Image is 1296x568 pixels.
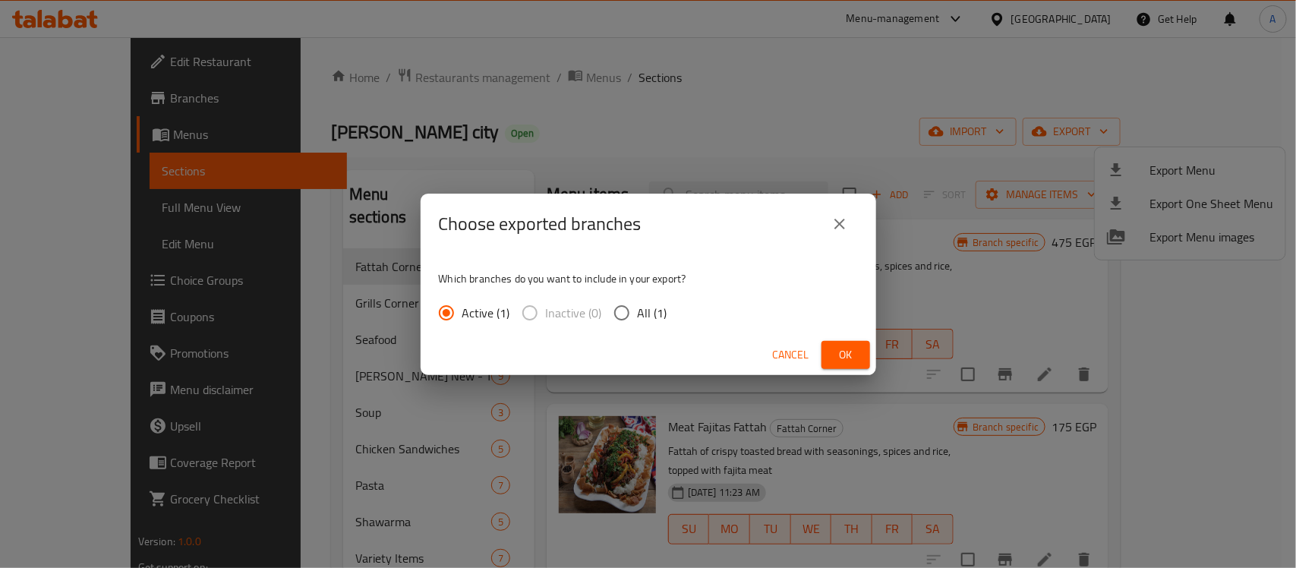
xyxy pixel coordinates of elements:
h2: Choose exported branches [439,212,642,236]
button: close [821,206,858,242]
span: All (1) [638,304,667,322]
button: Ok [821,341,870,369]
button: Cancel [767,341,815,369]
p: Which branches do you want to include in your export? [439,271,858,286]
span: Active (1) [462,304,510,322]
span: Cancel [773,346,809,364]
span: Inactive (0) [546,304,602,322]
span: Ok [834,346,858,364]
